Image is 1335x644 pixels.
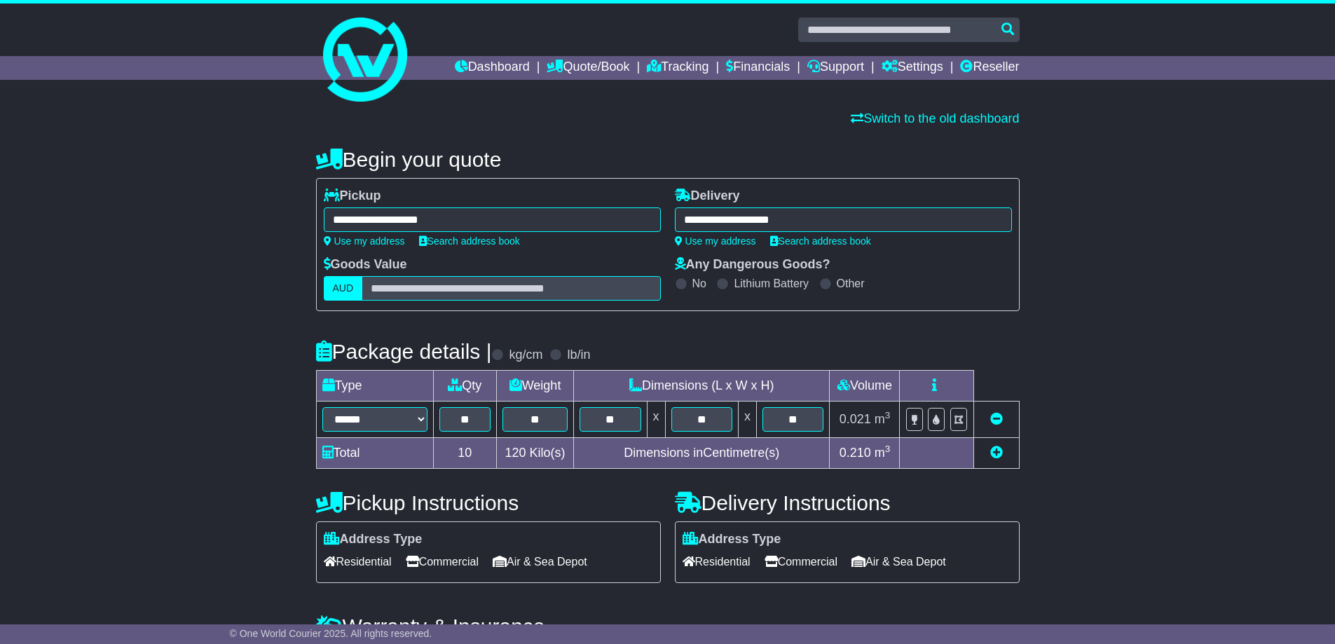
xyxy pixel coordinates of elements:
a: Quote/Book [547,56,629,80]
label: AUD [324,276,363,301]
td: Qty [433,371,497,402]
h4: Package details | [316,340,492,363]
td: Total [316,438,433,469]
span: Commercial [765,551,837,573]
sup: 3 [885,444,891,454]
td: Weight [497,371,574,402]
td: Dimensions (L x W x H) [574,371,830,402]
a: Use my address [324,235,405,247]
h4: Warranty & Insurance [316,615,1020,638]
span: Air & Sea Depot [493,551,587,573]
a: Search address book [419,235,520,247]
td: Type [316,371,433,402]
label: Goods Value [324,257,407,273]
td: x [647,402,665,438]
a: Switch to the old dashboard [851,111,1019,125]
a: Support [807,56,864,80]
h4: Begin your quote [316,148,1020,171]
label: Address Type [324,532,423,547]
h4: Delivery Instructions [675,491,1020,514]
label: Address Type [683,532,781,547]
a: Financials [726,56,790,80]
a: Dashboard [455,56,530,80]
label: kg/cm [509,348,542,363]
label: Lithium Battery [734,277,809,290]
td: 10 [433,438,497,469]
a: Add new item [990,446,1003,460]
span: Residential [324,551,392,573]
label: Pickup [324,189,381,204]
td: Dimensions in Centimetre(s) [574,438,830,469]
span: Commercial [406,551,479,573]
td: x [738,402,756,438]
td: Kilo(s) [497,438,574,469]
td: Volume [830,371,900,402]
a: Reseller [960,56,1019,80]
h4: Pickup Instructions [316,491,661,514]
label: Delivery [675,189,740,204]
label: lb/in [567,348,590,363]
span: 0.021 [840,412,871,426]
a: Remove this item [990,412,1003,426]
label: Any Dangerous Goods? [675,257,830,273]
span: Residential [683,551,751,573]
label: No [692,277,706,290]
label: Other [837,277,865,290]
a: Use my address [675,235,756,247]
span: 120 [505,446,526,460]
a: Search address book [770,235,871,247]
span: m [875,446,891,460]
sup: 3 [885,410,891,420]
span: 0.210 [840,446,871,460]
span: Air & Sea Depot [851,551,946,573]
span: m [875,412,891,426]
a: Settings [882,56,943,80]
span: © One World Courier 2025. All rights reserved. [230,628,432,639]
a: Tracking [647,56,708,80]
